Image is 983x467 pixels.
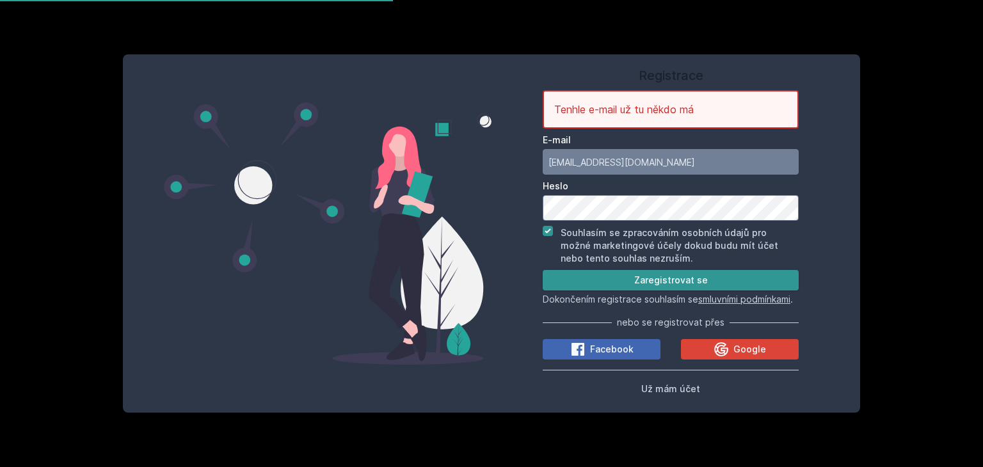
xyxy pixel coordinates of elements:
button: Google [681,339,799,360]
span: nebo se registrovat přes [617,316,724,329]
h1: Registrace [543,66,799,85]
label: E-mail [543,134,799,146]
button: Facebook [543,339,660,360]
span: Už mám účet [641,383,700,394]
span: Google [733,343,766,356]
div: Tenhle e-mail už tu někdo má [543,90,799,129]
input: Tvoje e-mailová adresa [543,149,799,175]
label: Souhlasím se zpracováním osobních údajů pro možné marketingové účely dokud budu mít účet nebo ten... [561,227,778,264]
p: Dokončením registrace souhlasím se . [543,293,799,306]
a: smluvními podmínkami [698,294,790,305]
button: Zaregistrovat se [543,270,799,290]
span: Facebook [590,343,634,356]
label: Heslo [543,180,799,193]
button: Už mám účet [641,381,700,396]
